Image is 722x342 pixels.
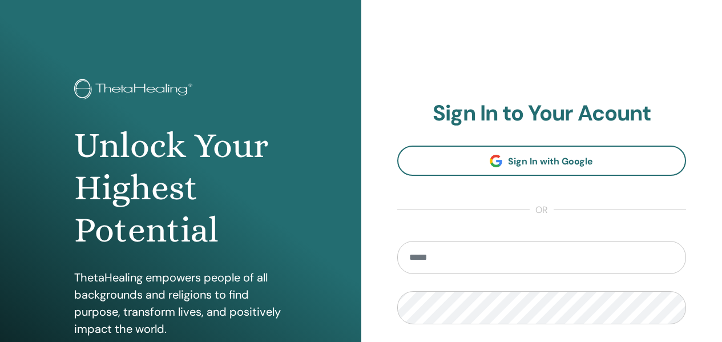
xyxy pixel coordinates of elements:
h1: Unlock Your Highest Potential [74,124,287,252]
p: ThetaHealing empowers people of all backgrounds and religions to find purpose, transform lives, a... [74,269,287,337]
a: Sign In with Google [397,146,687,176]
h2: Sign In to Your Acount [397,100,687,127]
span: Sign In with Google [508,155,593,167]
span: or [530,203,554,217]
